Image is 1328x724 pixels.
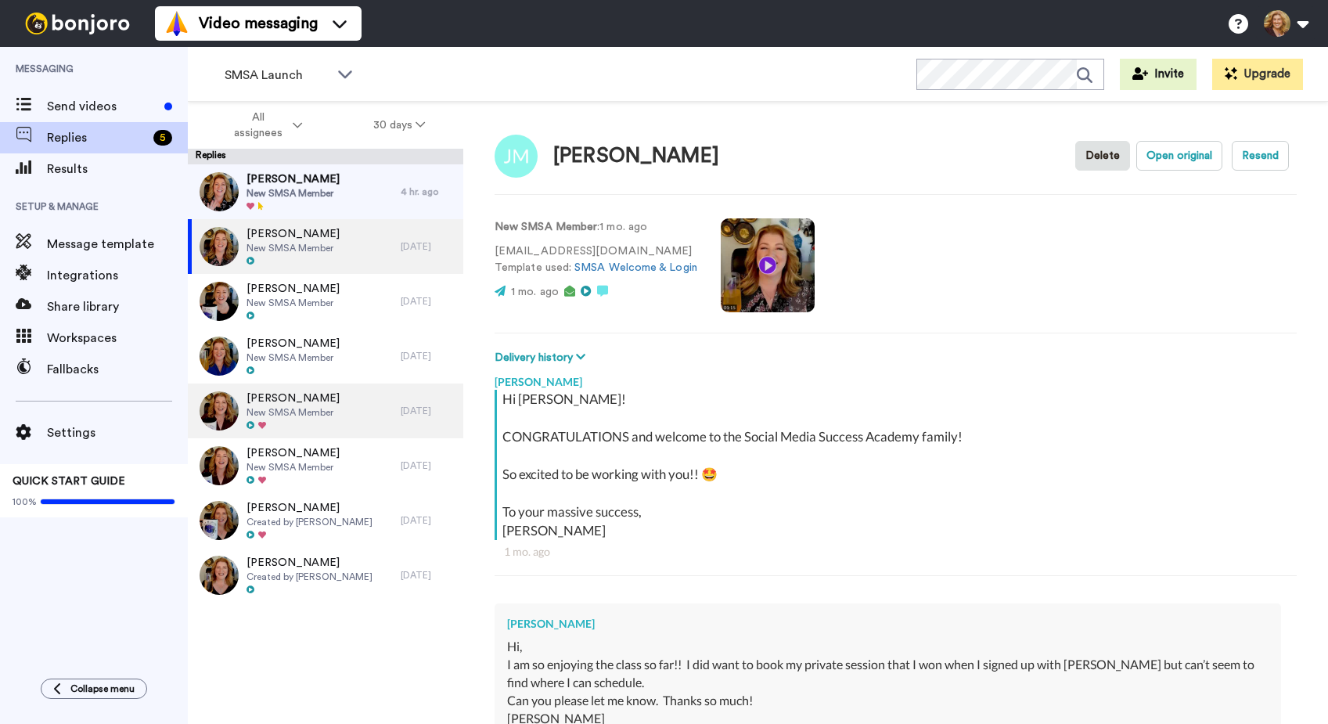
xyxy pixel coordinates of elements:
span: Results [47,160,188,178]
img: ad939271-50f9-4961-ab0e-5791db925ee1-thumb.jpg [200,556,239,595]
a: [PERSON_NAME]New SMSA Member[DATE] [188,274,463,329]
span: Video messaging [199,13,318,34]
a: [PERSON_NAME]Created by [PERSON_NAME][DATE] [188,548,463,603]
button: Resend [1232,141,1289,171]
span: New SMSA Member [247,297,340,309]
div: 5 [153,130,172,146]
span: [PERSON_NAME] [247,445,340,461]
a: [PERSON_NAME]New SMSA Member[DATE] [188,384,463,438]
span: [PERSON_NAME] [247,171,340,187]
span: 100% [13,495,37,508]
span: [PERSON_NAME] [247,500,372,516]
img: a8309039-226b-4d31-a94d-9d59896e70c5-thumb.jpg [200,282,239,321]
img: 01e062ed-77d6-4561-9dc6-f25b2e86aeb3-thumb.jpg [200,501,239,540]
div: [DATE] [401,459,455,472]
span: 1 mo. ago [511,286,559,297]
img: 527fb8b0-c015-4a7f-aaa9-e8dd7e45bed6-thumb.jpg [200,391,239,430]
span: [PERSON_NAME] [247,226,340,242]
span: [PERSON_NAME] [247,281,340,297]
span: New SMSA Member [247,242,340,254]
span: Replies [47,128,147,147]
img: Image of Jeanmarie Cimino [495,135,538,178]
div: 4 hr. ago [401,186,455,198]
button: Delete [1075,141,1130,171]
p: [EMAIL_ADDRESS][DOMAIN_NAME] Template used: [495,243,697,276]
span: [PERSON_NAME] [247,391,340,406]
div: [DATE] [401,295,455,308]
button: Upgrade [1212,59,1303,90]
a: [PERSON_NAME]New SMSA Member[DATE] [188,438,463,493]
span: New SMSA Member [247,461,340,474]
div: 1 mo. ago [504,544,1287,560]
button: Invite [1120,59,1197,90]
div: [DATE] [401,569,455,582]
span: Share library [47,297,188,316]
a: SMSA Welcome & Login [574,262,697,273]
div: Hi [PERSON_NAME]! CONGRATULATIONS and welcome to the Social Media Success Academy family! So exci... [502,390,1293,540]
button: Delivery history [495,349,590,366]
div: [PERSON_NAME] [507,616,1269,632]
span: Created by [PERSON_NAME] [247,571,372,583]
div: [PERSON_NAME] [495,366,1297,390]
span: Workspaces [47,329,188,348]
a: [PERSON_NAME]New SMSA Member4 hr. ago [188,164,463,219]
span: SMSA Launch [225,66,329,85]
img: f9d686b5-8355-4c98-bc0d-a1e3b6c73e9d-thumb.jpg [200,337,239,376]
div: [DATE] [401,514,455,527]
span: All assignees [226,110,290,141]
span: [PERSON_NAME] [247,336,340,351]
span: New SMSA Member [247,187,340,200]
div: Replies [188,149,463,164]
span: Message template [47,235,188,254]
span: [PERSON_NAME] [247,555,372,571]
img: 43eb7f1f-8c39-4d54-967c-7bf0fcfce051-thumb.jpg [200,446,239,485]
div: [DATE] [401,240,455,253]
div: [PERSON_NAME] [553,145,719,167]
a: [PERSON_NAME]New SMSA Member[DATE] [188,329,463,384]
strong: New SMSA Member [495,222,597,232]
img: c3922ee9-56b4-4c2e-a0a6-38e6d604b670-thumb.jpg [200,227,239,266]
span: Settings [47,423,188,442]
img: e851ebf9-4457-4502-9836-916f6cb29fce-thumb.jpg [200,172,239,211]
button: Collapse menu [41,679,147,699]
a: [PERSON_NAME]Created by [PERSON_NAME][DATE] [188,493,463,548]
span: New SMSA Member [247,351,340,364]
button: 30 days [338,111,461,139]
button: All assignees [191,103,338,147]
span: Created by [PERSON_NAME] [247,516,372,528]
img: vm-color.svg [164,11,189,36]
span: QUICK START GUIDE [13,476,125,487]
span: Collapse menu [70,683,135,695]
div: [DATE] [401,405,455,417]
div: [DATE] [401,350,455,362]
span: Send videos [47,97,158,116]
button: Open original [1136,141,1222,171]
p: : 1 mo. ago [495,219,697,236]
span: New SMSA Member [247,406,340,419]
span: Fallbacks [47,360,188,379]
img: bj-logo-header-white.svg [19,13,136,34]
span: Integrations [47,266,188,285]
a: [PERSON_NAME]New SMSA Member[DATE] [188,219,463,274]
